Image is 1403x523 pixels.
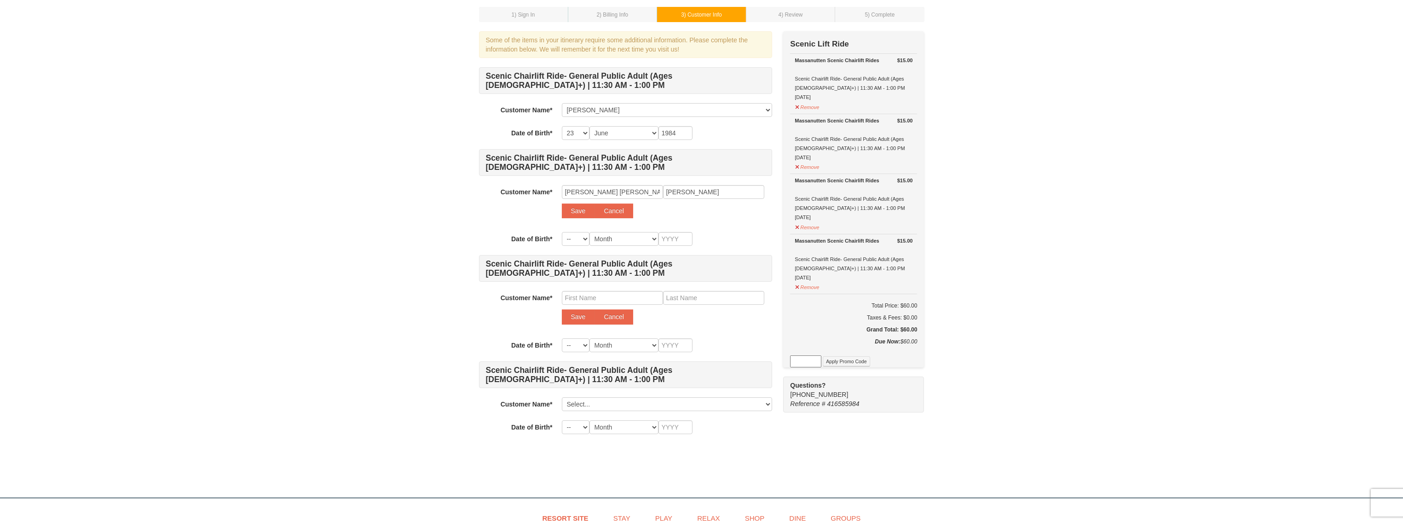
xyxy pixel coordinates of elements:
small: 2 [597,12,629,18]
small: 4 [779,12,803,18]
input: First Name [562,185,663,199]
div: $60.00 [790,337,917,355]
strong: Questions? [790,382,826,389]
button: Remove [795,100,820,112]
strong: $15.00 [897,116,913,125]
span: 416585984 [827,400,860,407]
input: Last Name [663,185,764,199]
small: 3 [681,12,722,18]
button: Remove [795,160,820,172]
input: YYYY [658,338,693,352]
strong: Customer Name* [501,188,553,196]
strong: Date of Birth* [511,129,552,137]
div: Scenic Chairlift Ride- General Public Adult (Ages [DEMOGRAPHIC_DATA]+) | 11:30 AM - 1:00 PM [DATE] [795,236,912,282]
button: Save [562,309,595,324]
strong: $15.00 [897,56,913,65]
div: Taxes & Fees: $0.00 [790,313,917,322]
small: 5 [865,12,895,18]
input: Last Name [663,291,764,305]
input: YYYY [658,126,693,140]
span: ) Review [781,12,803,18]
div: Massanutten Scenic Chairlift Rides [795,236,912,245]
span: [PHONE_NUMBER] [790,381,907,398]
strong: $15.00 [897,236,913,245]
strong: $15.00 [897,176,913,185]
strong: Date of Birth* [511,424,552,431]
button: Apply Promo Code [823,356,870,366]
div: Massanutten Scenic Chairlift Rides [795,116,912,125]
button: Cancel [595,203,633,218]
input: YYYY [658,232,693,246]
span: ) Billing Info [600,12,628,18]
strong: Customer Name* [501,294,553,302]
span: ) Complete [868,12,895,18]
h4: Scenic Chairlift Ride- General Public Adult (Ages [DEMOGRAPHIC_DATA]+) | 11:30 AM - 1:00 PM [479,255,772,282]
span: ) Customer Info [684,12,722,18]
h5: Grand Total: $60.00 [790,325,917,334]
span: Reference # [790,400,825,407]
div: Massanutten Scenic Chairlift Rides [795,176,912,185]
div: Scenic Chairlift Ride- General Public Adult (Ages [DEMOGRAPHIC_DATA]+) | 11:30 AM - 1:00 PM [DATE] [795,56,912,102]
strong: Date of Birth* [511,342,552,349]
strong: Date of Birth* [511,235,552,243]
button: Remove [795,280,820,292]
div: Scenic Chairlift Ride- General Public Adult (Ages [DEMOGRAPHIC_DATA]+) | 11:30 AM - 1:00 PM [DATE] [795,116,912,162]
strong: Scenic Lift Ride [790,40,849,48]
h4: Scenic Chairlift Ride- General Public Adult (Ages [DEMOGRAPHIC_DATA]+) | 11:30 AM - 1:00 PM [479,361,772,388]
input: First Name [562,291,663,305]
strong: Customer Name* [501,401,553,408]
strong: Customer Name* [501,106,553,114]
h4: Scenic Chairlift Ride- General Public Adult (Ages [DEMOGRAPHIC_DATA]+) | 11:30 AM - 1:00 PM [479,67,772,94]
input: YYYY [658,420,693,434]
div: Scenic Chairlift Ride- General Public Adult (Ages [DEMOGRAPHIC_DATA]+) | 11:30 AM - 1:00 PM [DATE] [795,176,912,222]
button: Cancel [595,309,633,324]
strong: Due Now: [875,338,900,345]
small: 1 [512,12,535,18]
button: Remove [795,221,820,232]
button: Save [562,203,595,218]
span: ) Sign In [514,12,535,18]
div: Massanutten Scenic Chairlift Rides [795,56,912,65]
div: Some of the items in your itinerary require some additional information. Please complete the info... [479,31,772,58]
h6: Total Price: $60.00 [790,301,917,310]
h4: Scenic Chairlift Ride- General Public Adult (Ages [DEMOGRAPHIC_DATA]+) | 11:30 AM - 1:00 PM [479,149,772,176]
